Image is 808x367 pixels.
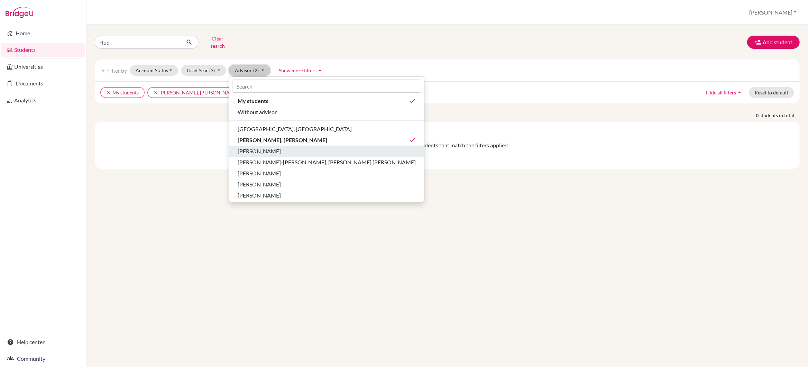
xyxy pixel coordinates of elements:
[95,36,181,49] input: Find student by name...
[749,87,794,98] button: Reset to default
[1,352,85,366] a: Community
[1,76,85,90] a: Documents
[100,67,106,73] i: filter_list
[107,67,127,74] span: Filter by
[210,67,215,73] span: (3)
[760,112,800,119] span: students in total
[130,65,178,76] button: Account Status
[1,335,85,349] a: Help center
[747,36,800,49] button: Add student
[229,135,424,146] button: [PERSON_NAME], [PERSON_NAME]done
[6,7,33,18] img: Bridge-U
[1,43,85,57] a: Students
[229,76,424,202] div: Advisor(2)
[229,168,424,179] button: [PERSON_NAME]
[1,26,85,40] a: Home
[238,125,352,133] span: [GEOGRAPHIC_DATA], [GEOGRAPHIC_DATA]
[100,87,145,98] button: clearMy students
[238,136,327,144] span: [PERSON_NAME], [PERSON_NAME]
[229,123,424,135] button: [GEOGRAPHIC_DATA], [GEOGRAPHIC_DATA]
[106,90,111,95] i: clear
[756,112,760,119] strong: 0
[229,107,424,118] button: Without advisor
[199,33,237,51] button: Clear search
[229,146,424,157] button: [PERSON_NAME]
[229,65,270,76] button: Advisor(2)
[238,108,277,116] span: Without advisor
[238,191,281,200] span: [PERSON_NAME]
[153,90,158,95] i: clear
[409,137,416,144] i: done
[238,180,281,189] span: [PERSON_NAME]
[253,67,259,73] span: (2)
[229,157,424,168] button: [PERSON_NAME]-[PERSON_NAME], [PERSON_NAME] [PERSON_NAME]
[238,158,416,166] span: [PERSON_NAME]-[PERSON_NAME], [PERSON_NAME] [PERSON_NAME]
[147,87,244,98] button: clear[PERSON_NAME], [PERSON_NAME]
[279,67,316,73] span: Show more filters
[232,80,421,93] input: Search
[706,90,736,95] span: Hide all filters
[238,169,281,177] span: [PERSON_NAME]
[181,65,227,76] button: Grad Year(3)
[100,141,794,149] div: There are no students that match the filters applied
[273,65,329,76] button: Show more filtersarrow_drop_up
[736,89,743,96] i: arrow_drop_up
[1,60,85,74] a: Universities
[316,67,323,74] i: arrow_drop_up
[229,95,424,107] button: My studentsdone
[700,87,749,98] button: Hide all filtersarrow_drop_up
[746,6,800,19] button: [PERSON_NAME]
[409,98,416,104] i: done
[229,190,424,201] button: [PERSON_NAME]
[229,179,424,190] button: [PERSON_NAME]
[238,147,281,155] span: [PERSON_NAME]
[238,97,268,105] span: My students
[1,93,85,107] a: Analytics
